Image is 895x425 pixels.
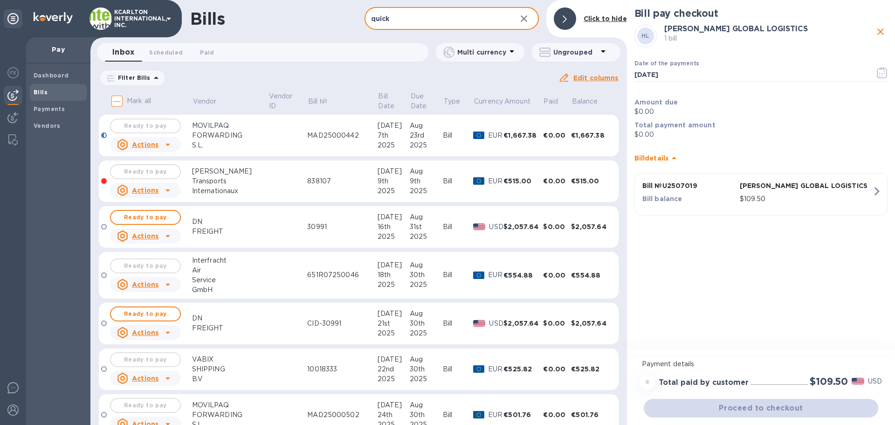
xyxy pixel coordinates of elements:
[571,410,611,419] div: €501.76
[571,271,611,280] div: €554.88
[34,12,73,23] img: Logo
[553,48,598,57] p: Ungrouped
[132,141,158,148] u: Actions
[443,364,473,374] div: Bill
[473,223,486,230] img: USD
[634,154,668,162] b: Bill details
[410,140,443,150] div: 2025
[410,121,443,131] div: Aug
[571,176,611,186] div: €515.00
[308,97,339,106] span: Bill №
[634,143,888,173] div: Billdetails
[378,319,410,328] div: 21st
[443,270,473,280] div: Bill
[503,222,543,231] div: $2,057.64
[192,265,268,275] div: Air
[571,319,611,328] div: $2,057.64
[641,32,650,39] b: HL
[378,140,410,150] div: 2025
[192,256,268,265] div: Interfracht
[572,97,598,106] p: Balance
[443,176,473,186] div: Bill
[457,48,506,57] p: Multi currency
[642,359,880,369] p: Payment details
[543,176,571,186] div: €0.00
[34,72,69,79] b: Dashboard
[544,97,571,106] span: Paid
[543,222,571,231] div: $0.00
[642,181,736,190] p: Bill № U2507019
[192,374,268,384] div: B.V
[664,24,808,33] b: [PERSON_NAME] GLOBAL LOGISTICS
[192,186,268,196] div: Internationaux
[192,285,268,295] div: GmbH
[118,212,172,223] span: Ready to pay
[503,131,543,140] div: €1,667.38
[410,374,443,384] div: 2025
[503,271,543,280] div: €554.88
[192,217,268,227] div: DN
[192,140,268,150] div: S.L.
[132,375,158,382] u: Actions
[740,194,872,204] p: $109.50
[378,131,410,140] div: 7th
[571,131,611,140] div: €1,667.38
[7,67,19,78] img: Foreign exchange
[664,34,874,43] p: 1 bill
[874,25,888,39] button: close
[543,410,571,419] div: €0.00
[410,270,443,280] div: 30th
[634,107,888,117] p: $0.00
[489,222,503,232] p: USD
[443,410,473,420] div: Bill
[378,91,397,111] p: Bill Date
[503,364,543,374] div: €525.82
[634,61,699,67] label: Date of the payments
[410,319,443,328] div: 30th
[488,410,503,420] p: EUR
[34,105,65,112] b: Payments
[192,323,268,333] div: FREIGHT
[114,74,151,82] p: Filter Bills
[634,173,888,216] button: Bill №U2507019[PERSON_NAME] GLOBAL LOGISTICSBill balance$109.50
[543,319,571,328] div: $0.00
[503,319,543,328] div: $2,057.64
[634,130,888,139] p: $0.00
[110,210,181,225] button: Ready to pay
[193,97,228,106] span: Vendor
[269,91,307,111] span: Vendor ID
[410,131,443,140] div: 23rd
[192,167,268,176] div: [PERSON_NAME]
[642,194,736,203] p: Bill balance
[192,227,268,237] div: FREIGHT
[149,48,183,57] span: Scheduled
[573,74,619,82] u: Edit columns
[410,355,443,364] div: Aug
[378,328,410,338] div: 2025
[572,97,610,106] span: Balance
[410,222,443,232] div: 31st
[444,97,473,106] span: Type
[410,328,443,338] div: 2025
[34,89,48,96] b: Bills
[474,97,503,106] span: Currency
[504,97,530,106] p: Amount
[192,355,268,364] div: VABIX
[307,222,378,232] div: 30991
[488,364,503,374] p: EUR
[571,222,611,231] div: $2,057.64
[410,260,443,270] div: Aug
[378,400,410,410] div: [DATE]
[503,410,543,419] div: €501.76
[543,271,571,280] div: €0.00
[634,7,888,19] h2: Bill pay checkout
[307,319,378,328] div: CID-30991
[410,400,443,410] div: Aug
[410,167,443,176] div: Aug
[411,91,430,111] p: Due Date
[378,212,410,222] div: [DATE]
[410,280,443,290] div: 2025
[127,96,151,106] p: Mark all
[192,314,268,323] div: DN
[200,48,214,57] span: Paid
